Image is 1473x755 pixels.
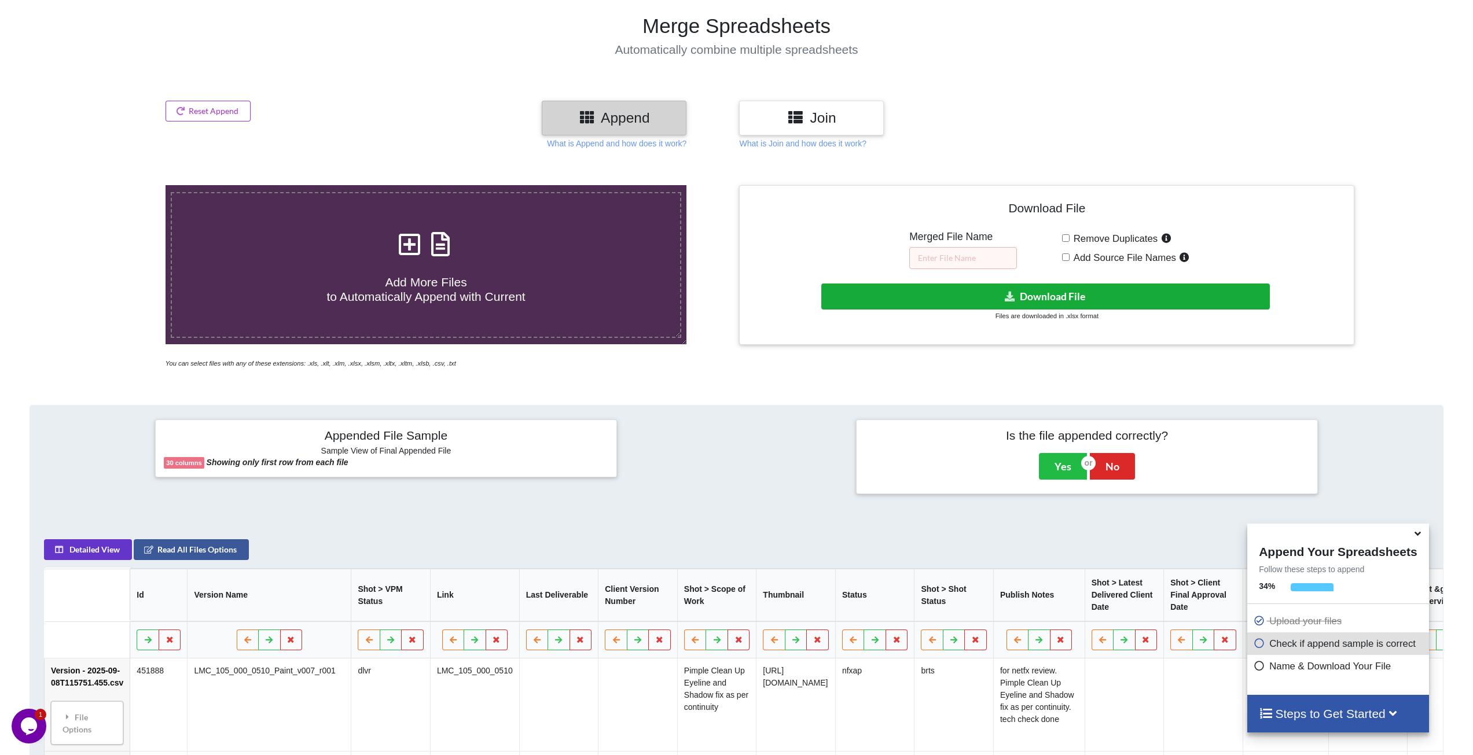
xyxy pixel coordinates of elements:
[1039,453,1087,480] button: Yes
[54,705,120,742] div: File Options
[1253,614,1426,628] p: Upload your files
[45,659,130,752] td: Version - 2025-09-08T115751.455.csv
[993,569,1085,622] th: Publish Notes
[1253,659,1426,673] p: Name & Download Your File
[821,283,1270,310] button: Download File
[996,312,1099,319] small: Files are downloaded in .xlsx format
[1253,636,1426,651] p: Check if append sample is correct
[547,138,686,149] p: What is Append and how does it work?
[914,659,994,752] td: brts
[677,569,756,622] th: Shot > Scope of Work
[12,709,49,743] iframe: chat widget
[835,659,914,752] td: nfxap
[1259,581,1275,591] b: 34 %
[1247,542,1428,559] h4: Append Your Spreadsheets
[756,569,836,622] th: Thumbnail
[430,569,519,622] th: Link
[207,458,348,467] b: Showing only first row from each file
[748,109,875,126] h3: Join
[677,659,756,752] td: Pimple Clean Up Eyeline and Shadow fix as per continuity
[550,109,678,126] h3: Append
[1259,706,1417,721] h4: Steps to Get Started
[598,569,678,622] th: Client Version Number
[1243,569,1328,622] th: Client Submission Note
[164,428,608,444] h4: Appended File Sample
[756,659,836,752] td: [URL][DOMAIN_NAME]
[748,194,1346,227] h4: Download File
[519,569,598,622] th: Last Deliverable
[739,138,866,149] p: What is Join and how does it work?
[914,569,994,622] th: Shot > Shot Status
[1164,569,1243,622] th: Shot > Client Final Approval Date
[1070,233,1158,244] span: Remove Duplicates
[166,101,251,121] button: Reset Append
[166,459,202,466] b: 30 columns
[865,428,1309,443] h4: Is the file appended correctly?
[44,540,132,561] button: Detailed View
[130,569,188,622] th: Id
[993,659,1085,752] td: for netfx review. Pimple Clean Up Eyeline and Shadow fix as per continuity. tech check done
[188,569,351,622] th: Version Name
[130,659,188,752] td: 451888
[1247,564,1428,575] p: Follow these steps to append
[188,659,351,752] td: LMC_105_000_0510_Paint_v007_r001
[351,569,431,622] th: Shot > VPM Status
[909,247,1017,269] input: Enter File Name
[166,360,456,367] i: You can select files with any of these extensions: .xls, .xlt, .xlm, .xlsx, .xlsm, .xltx, .xltm, ...
[134,540,249,561] button: Read All Files Options
[1085,569,1164,622] th: Shot > Latest Delivered Client Date
[430,659,519,752] td: LMC_105_000_0510
[326,275,525,303] span: Add More Files to Automatically Append with Current
[164,446,608,458] h6: Sample View of Final Appended File
[1070,252,1176,263] span: Add Source File Names
[835,569,914,622] th: Status
[351,659,431,752] td: dlvr
[909,231,1017,243] h5: Merged File Name
[1090,453,1135,480] button: No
